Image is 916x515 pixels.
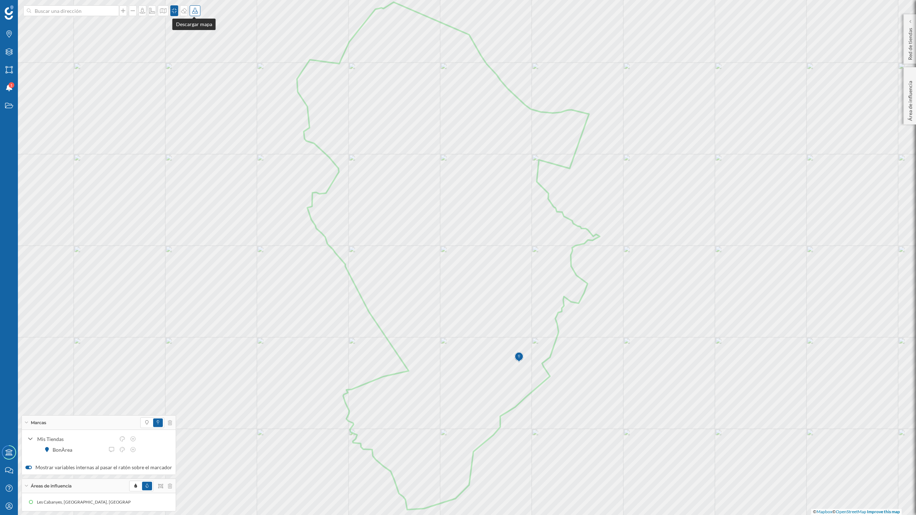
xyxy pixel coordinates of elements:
div: Descargar mapa [172,19,216,30]
p: Área de influencia [907,78,914,121]
span: Marcas [31,420,46,426]
a: Mapbox [817,509,832,514]
img: Geoblink Logo [5,5,14,20]
p: Red de tiendas [907,25,914,60]
div: © © [811,509,902,515]
div: Mis Tiendas [37,435,115,443]
label: Mostrar variables internas al pasar el ratón sobre el marcador [25,464,172,471]
img: Marker [515,350,523,364]
a: OpenStreetMap [836,509,866,514]
div: BonÀrea [53,446,76,453]
div: Les Cabanyes, [GEOGRAPHIC_DATA], [GEOGRAPHIC_DATA] (Área dibujada) [37,499,185,506]
span: Soporte [14,5,40,11]
span: 1 [10,82,13,89]
a: Improve this map [867,509,900,514]
span: Áreas de influencia [31,483,72,489]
